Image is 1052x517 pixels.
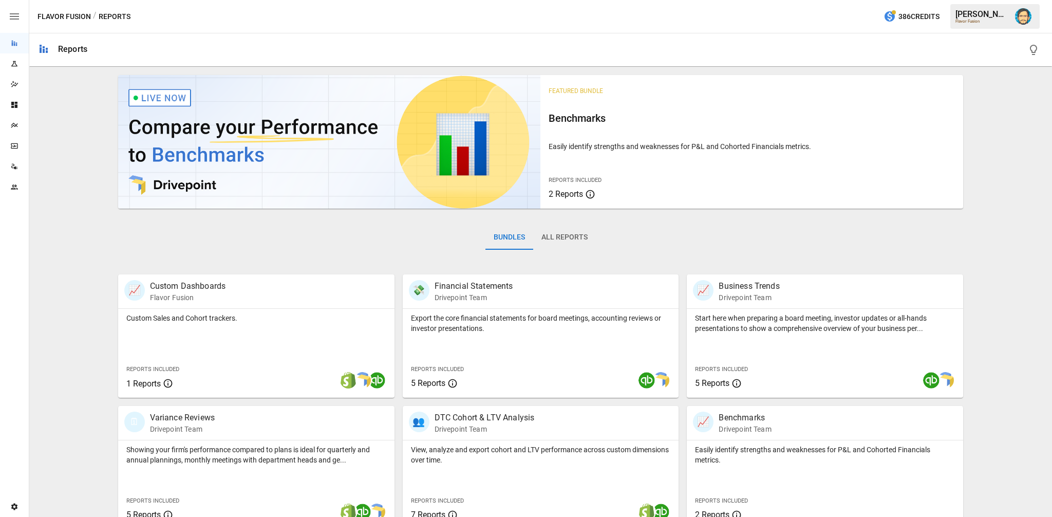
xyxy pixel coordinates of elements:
p: Drivepoint Team [719,424,771,434]
img: shopify [340,372,356,389]
img: quickbooks [369,372,385,389]
p: Custom Sales and Cohort trackers. [126,313,386,323]
p: View, analyze and export cohort and LTV performance across custom dimensions over time. [411,445,671,465]
button: Flavor Fusion [37,10,91,23]
p: Financial Statements [435,280,513,292]
p: Benchmarks [719,412,771,424]
img: smart model [937,372,954,389]
span: Reports Included [549,177,602,183]
p: Export the core financial statements for board meetings, accounting reviews or investor presentat... [411,313,671,334]
p: Drivepoint Team [435,424,535,434]
img: quickbooks [923,372,940,389]
span: 5 Reports [695,378,729,388]
img: smart model [354,372,371,389]
span: Featured Bundle [549,87,603,95]
div: 📈 [693,412,713,432]
img: quickbooks [638,372,655,389]
p: Drivepoint Team [150,424,215,434]
span: 5 Reports [411,378,445,388]
img: smart model [653,372,669,389]
div: 📈 [693,280,713,301]
button: 386Credits [879,7,944,26]
button: All Reports [533,225,596,250]
span: 386 Credits [898,10,940,23]
span: Reports Included [411,497,464,504]
p: Variance Reviews [150,412,215,424]
div: / [93,10,97,23]
h6: Benchmarks [549,110,955,126]
p: DTC Cohort & LTV Analysis [435,412,535,424]
p: Business Trends [719,280,779,292]
p: Custom Dashboards [150,280,226,292]
div: Flavor Fusion [955,19,1009,24]
div: 💸 [409,280,429,301]
span: Reports Included [695,366,748,373]
span: Reports Included [126,497,179,504]
span: Reports Included [126,366,179,373]
span: Reports Included [411,366,464,373]
p: Start here when preparing a board meeting, investor updates or all-hands presentations to show a ... [695,313,955,334]
div: [PERSON_NAME] [955,9,1009,19]
div: 👥 [409,412,429,432]
p: Easily identify strengths and weaknesses for P&L and Cohorted Financials metrics. [695,445,955,465]
span: Reports Included [695,497,748,504]
img: video thumbnail [118,75,541,209]
span: 1 Reports [126,379,161,389]
p: Flavor Fusion [150,292,226,303]
div: 📈 [124,280,145,301]
div: Reports [58,44,87,54]
p: Drivepoint Team [719,292,779,303]
button: Dana Basken [1009,2,1038,31]
p: Easily identify strengths and weaknesses for P&L and Cohorted Financials metrics. [549,141,955,152]
img: Dana Basken [1015,8,1031,25]
p: Drivepoint Team [435,292,513,303]
p: Showing your firm's performance compared to plans is ideal for quarterly and annual plannings, mo... [126,445,386,465]
span: 2 Reports [549,189,583,199]
div: 🗓 [124,412,145,432]
button: Bundles [485,225,533,250]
